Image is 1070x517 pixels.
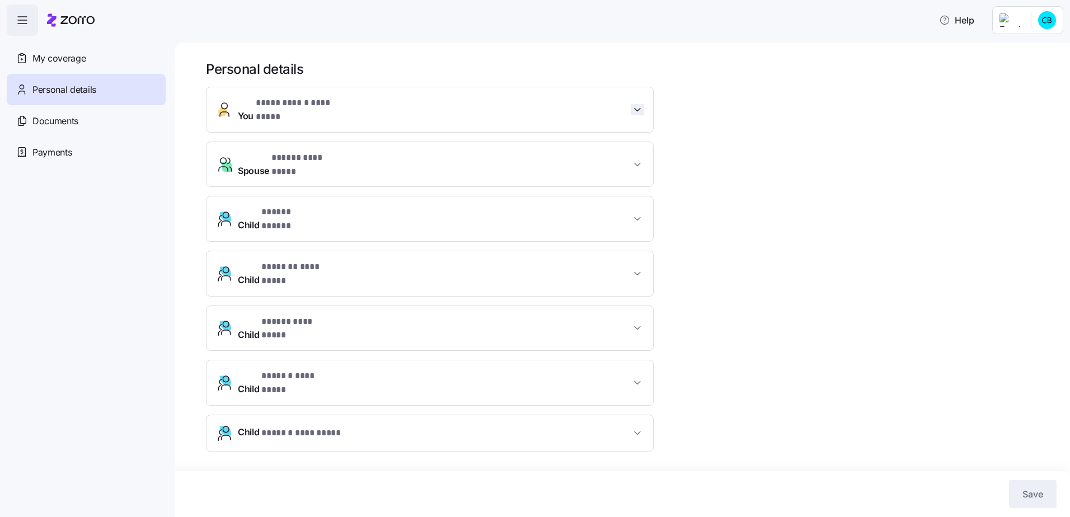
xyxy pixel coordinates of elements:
[32,145,72,159] span: Payments
[7,105,166,137] a: Documents
[32,114,78,128] span: Documents
[7,137,166,168] a: Payments
[238,151,346,178] span: Spouse
[939,13,974,27] span: Help
[1022,487,1043,501] span: Save
[238,425,342,440] span: Child
[1009,480,1057,508] button: Save
[32,83,96,97] span: Personal details
[238,260,345,287] span: Child
[930,9,983,31] button: Help
[7,74,166,105] a: Personal details
[206,60,1054,78] h1: Personal details
[1038,11,1056,29] img: d71feb380b5d734a722a212268451c67
[32,51,86,65] span: My coverage
[238,205,312,232] span: Child
[238,369,335,396] span: Child
[238,96,355,123] span: You
[7,43,166,74] a: My coverage
[999,13,1022,27] img: Employer logo
[238,315,331,342] span: Child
